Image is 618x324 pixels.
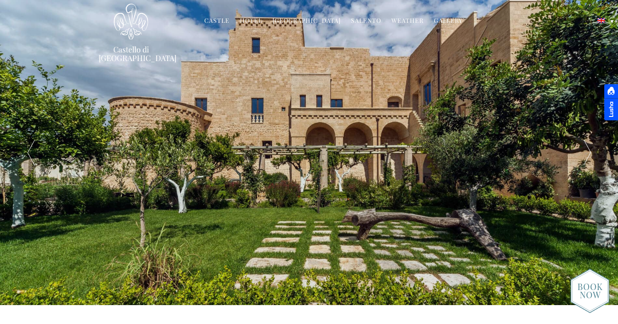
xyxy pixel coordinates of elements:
a: Gallery [434,16,463,26]
a: Castle [204,16,230,26]
a: Castello di [GEOGRAPHIC_DATA] [99,45,163,62]
img: English [597,18,605,23]
a: Weather [391,16,424,26]
img: Castello di Ugento [114,3,148,40]
a: [GEOGRAPHIC_DATA] [273,16,341,26]
a: Salento [351,16,381,26]
img: new-booknow.png [570,269,609,313]
a: Hotel [240,16,262,26]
